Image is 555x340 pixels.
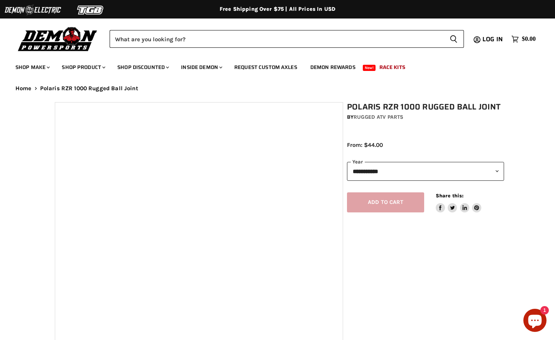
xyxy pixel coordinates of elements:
[62,3,120,17] img: TGB Logo 2
[363,65,376,71] span: New!
[436,192,482,213] aside: Share this:
[305,59,361,75] a: Demon Rewards
[112,59,174,75] a: Shop Discounted
[443,30,464,48] button: Search
[347,141,383,148] span: From: $44.00
[10,59,54,75] a: Shop Make
[15,85,32,92] a: Home
[522,35,536,43] span: $0.00
[110,30,443,48] input: Search
[347,102,504,112] h1: Polaris RZR 1000 Rugged Ball Joint
[4,3,62,17] img: Demon Electric Logo 2
[374,59,411,75] a: Race Kits
[15,25,100,52] img: Demon Powersports
[40,85,138,92] span: Polaris RZR 1000 Rugged Ball Joint
[436,193,464,199] span: Share this:
[56,59,110,75] a: Shop Product
[479,36,508,43] a: Log in
[10,56,534,75] ul: Main menu
[482,34,503,44] span: Log in
[175,59,227,75] a: Inside Demon
[347,162,504,181] select: year
[110,30,464,48] form: Product
[347,113,504,121] div: by
[228,59,303,75] a: Request Custom Axles
[354,114,403,120] a: Rugged ATV Parts
[508,34,540,45] a: $0.00
[521,309,549,334] inbox-online-store-chat: Shopify online store chat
